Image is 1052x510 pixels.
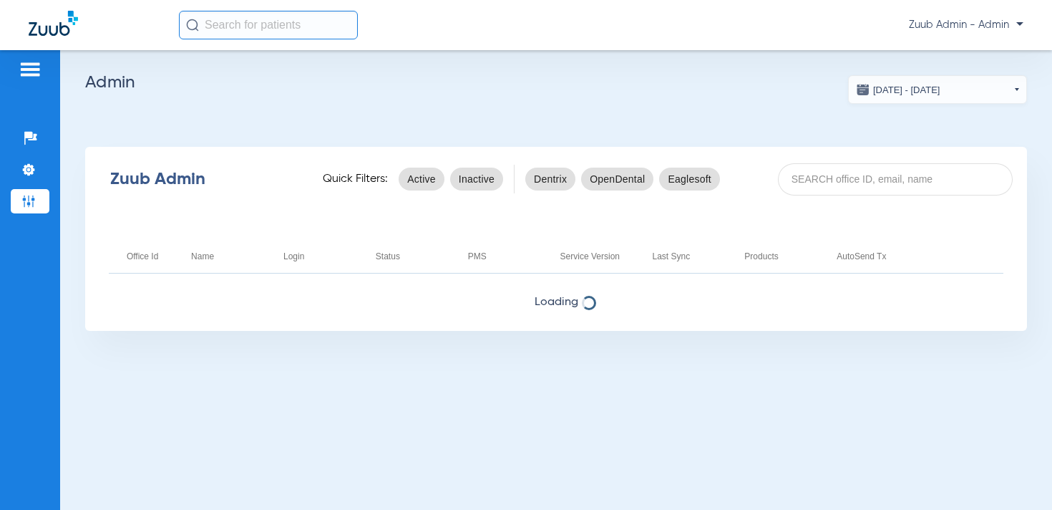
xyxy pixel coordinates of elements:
div: Login [283,249,358,264]
div: Products [744,249,819,264]
span: Active [407,172,436,186]
span: Zuub Admin - Admin [909,18,1023,32]
div: AutoSend Tx [837,249,886,264]
span: OpenDental [590,172,645,186]
div: Login [283,249,304,264]
div: Last Sync [652,249,690,264]
img: date.svg [856,82,870,97]
mat-chip-listbox: pms-filters [525,165,720,193]
mat-chip-listbox: status-filters [399,165,503,193]
div: Status [376,249,400,264]
span: Dentrix [534,172,567,186]
div: PMS [468,249,542,264]
div: Products [744,249,778,264]
div: AutoSend Tx [837,249,911,264]
div: Service Version [560,249,620,264]
div: Zuub Admin [110,172,298,186]
span: Inactive [459,172,495,186]
img: Zuub Logo [29,11,78,36]
div: Name [191,249,214,264]
button: [DATE] - [DATE] [848,75,1027,104]
input: Search for patients [179,11,358,39]
span: Quick Filters: [323,172,388,186]
div: Office Id [127,249,158,264]
span: Eaglesoft [668,172,711,186]
img: hamburger-icon [19,61,42,78]
img: Search Icon [186,19,199,32]
div: Status [376,249,450,264]
h2: Admin [85,75,1027,90]
div: Service Version [560,249,635,264]
div: Office Id [127,249,173,264]
div: Name [191,249,266,264]
input: SEARCH office ID, email, name [778,163,1013,196]
div: PMS [468,249,487,264]
div: Last Sync [652,249,726,264]
span: Loading [85,295,1027,309]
